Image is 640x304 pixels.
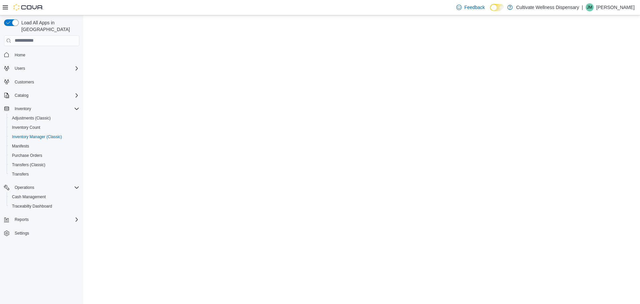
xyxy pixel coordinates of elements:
[12,204,52,209] span: Traceabilty Dashboard
[4,47,79,256] nav: Complex example
[12,194,46,200] span: Cash Management
[7,202,82,211] button: Traceabilty Dashboard
[9,114,53,122] a: Adjustments (Classic)
[7,141,82,151] button: Manifests
[464,4,485,11] span: Feedback
[9,151,79,160] span: Purchase Orders
[15,52,25,58] span: Home
[596,3,635,11] p: [PERSON_NAME]
[490,4,504,11] input: Dark Mode
[1,183,82,192] button: Operations
[9,142,32,150] a: Manifests
[15,185,34,190] span: Operations
[9,133,65,141] a: Inventory Manager (Classic)
[15,231,29,236] span: Settings
[12,125,40,130] span: Inventory Count
[12,134,62,139] span: Inventory Manager (Classic)
[582,3,583,11] p: |
[15,217,29,222] span: Reports
[9,151,45,160] a: Purchase Orders
[7,160,82,170] button: Transfers (Classic)
[1,50,82,60] button: Home
[12,64,79,72] span: Users
[9,202,55,210] a: Traceabilty Dashboard
[9,193,48,201] a: Cash Management
[12,216,31,224] button: Reports
[12,78,79,86] span: Customers
[9,161,48,169] a: Transfers (Classic)
[586,3,594,11] div: Jeff Moore
[12,153,42,158] span: Purchase Orders
[7,192,82,202] button: Cash Management
[15,79,34,85] span: Customers
[9,123,43,131] a: Inventory Count
[9,123,79,131] span: Inventory Count
[19,19,79,33] span: Load All Apps in [GEOGRAPHIC_DATA]
[1,91,82,100] button: Catalog
[12,78,37,86] a: Customers
[1,64,82,73] button: Users
[15,93,28,98] span: Catalog
[12,64,28,72] button: Users
[12,184,37,192] button: Operations
[9,142,79,150] span: Manifests
[1,215,82,224] button: Reports
[12,115,51,121] span: Adjustments (Classic)
[7,132,82,141] button: Inventory Manager (Classic)
[454,1,487,14] a: Feedback
[1,77,82,87] button: Customers
[12,51,28,59] a: Home
[12,105,34,113] button: Inventory
[12,105,79,113] span: Inventory
[516,3,579,11] p: Cultivate Wellness Dispensary
[12,229,79,237] span: Settings
[15,66,25,71] span: Users
[9,161,79,169] span: Transfers (Classic)
[9,193,79,201] span: Cash Management
[7,151,82,160] button: Purchase Orders
[12,143,29,149] span: Manifests
[7,123,82,132] button: Inventory Count
[12,184,79,192] span: Operations
[12,91,31,99] button: Catalog
[12,216,79,224] span: Reports
[12,162,45,168] span: Transfers (Classic)
[7,113,82,123] button: Adjustments (Classic)
[15,106,31,111] span: Inventory
[12,229,32,237] a: Settings
[1,228,82,238] button: Settings
[9,170,79,178] span: Transfers
[9,114,79,122] span: Adjustments (Classic)
[587,3,592,11] span: JM
[9,133,79,141] span: Inventory Manager (Classic)
[1,104,82,113] button: Inventory
[12,172,29,177] span: Transfers
[12,51,79,59] span: Home
[13,4,43,11] img: Cova
[7,170,82,179] button: Transfers
[9,170,31,178] a: Transfers
[12,91,79,99] span: Catalog
[9,202,79,210] span: Traceabilty Dashboard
